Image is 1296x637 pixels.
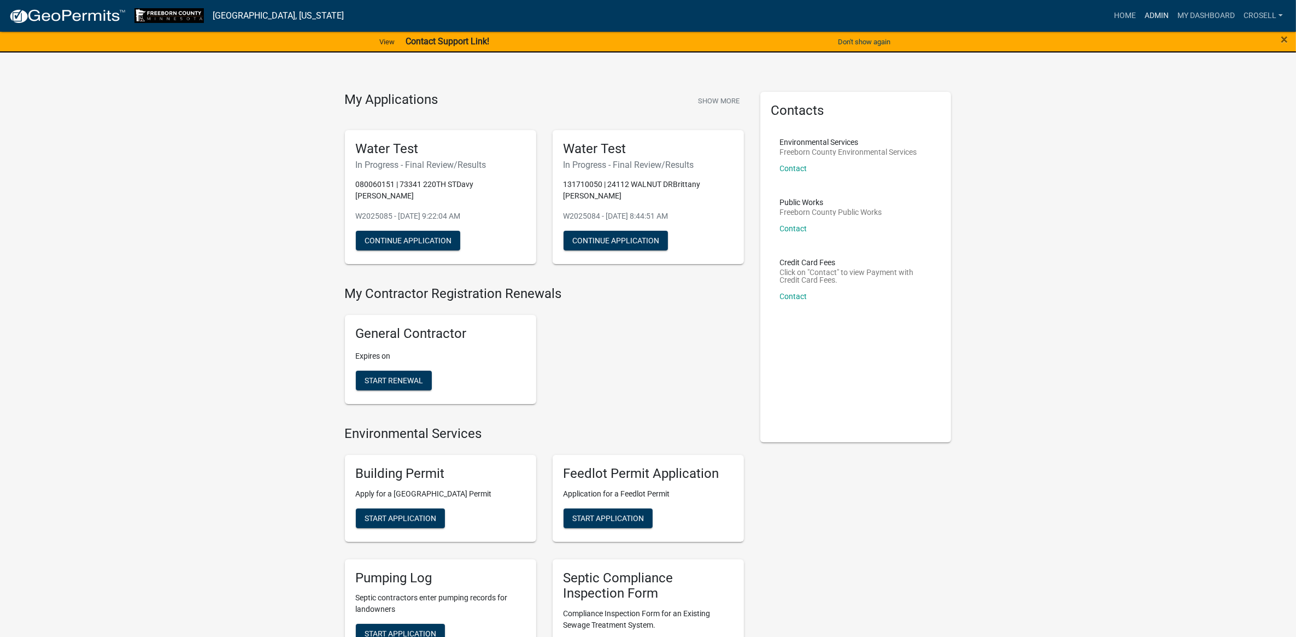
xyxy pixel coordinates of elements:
[345,286,744,413] wm-registration-list-section: My Contractor Registration Renewals
[356,466,525,482] h5: Building Permit
[1239,5,1287,26] a: crosell
[345,426,744,442] h4: Environmental Services
[780,164,807,173] a: Contact
[780,259,932,266] p: Credit Card Fees
[564,608,733,631] p: Compliance Inspection Form for an Existing Sewage Treatment System.
[1110,5,1140,26] a: Home
[564,466,733,482] h5: Feedlot Permit Application
[564,231,668,250] button: Continue Application
[780,198,882,206] p: Public Works
[780,268,932,284] p: Click on "Contact" to view Payment with Credit Card Fees.
[1140,5,1173,26] a: Admin
[365,513,436,522] span: Start Application
[780,292,807,301] a: Contact
[780,148,917,156] p: Freeborn County Environmental Services
[771,103,941,119] h5: Contacts
[356,350,525,362] p: Expires on
[780,138,917,146] p: Environmental Services
[564,141,733,157] h5: Water Test
[356,160,525,170] h6: In Progress - Final Review/Results
[1281,33,1288,46] button: Close
[134,8,204,23] img: Freeborn County, Minnesota
[564,509,653,528] button: Start Application
[345,92,438,108] h4: My Applications
[1281,32,1288,47] span: ×
[356,141,525,157] h5: Water Test
[356,179,525,202] p: 080060151 | 73341 220TH STDavy [PERSON_NAME]
[1173,5,1239,26] a: My Dashboard
[356,211,525,222] p: W2025085 - [DATE] 9:22:04 AM
[564,179,733,202] p: 131710050 | 24112 WALNUT DRBrittany [PERSON_NAME]
[356,509,445,528] button: Start Application
[345,286,744,302] h4: My Contractor Registration Renewals
[564,211,733,222] p: W2025084 - [DATE] 8:44:51 AM
[564,570,733,602] h5: Septic Compliance Inspection Form
[356,371,432,390] button: Start Renewal
[694,92,744,110] button: Show More
[780,208,882,216] p: Freeborn County Public Works
[356,326,525,342] h5: General Contractor
[356,231,460,250] button: Continue Application
[356,592,525,615] p: Septic contractors enter pumping records for landowners
[365,376,423,385] span: Start Renewal
[834,33,895,51] button: Don't show again
[406,36,489,46] strong: Contact Support Link!
[572,513,644,522] span: Start Application
[375,33,399,51] a: View
[564,488,733,500] p: Application for a Feedlot Permit
[564,160,733,170] h6: In Progress - Final Review/Results
[356,570,525,586] h5: Pumping Log
[356,488,525,500] p: Apply for a [GEOGRAPHIC_DATA] Permit
[213,7,344,25] a: [GEOGRAPHIC_DATA], [US_STATE]
[780,224,807,233] a: Contact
